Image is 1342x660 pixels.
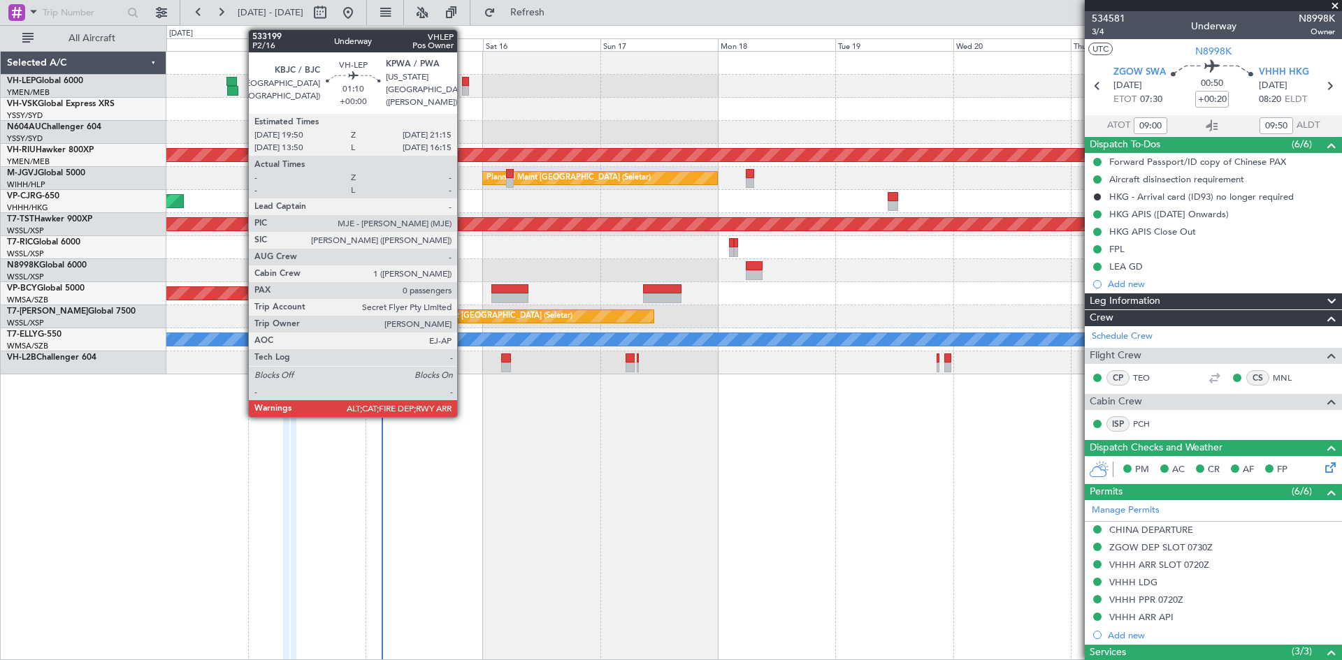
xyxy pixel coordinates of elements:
[1134,117,1167,134] input: --:--
[7,215,92,223] a: T7-TSTHawker 900XP
[1191,19,1236,34] div: Underway
[248,38,366,51] div: Thu 14
[7,284,85,293] a: VP-BCYGlobal 5000
[1246,370,1269,386] div: CS
[1090,310,1113,326] span: Crew
[43,2,123,23] input: Trip Number
[7,169,85,177] a: M-JGVJGlobal 5000
[7,295,48,305] a: WMSA/SZB
[7,215,34,223] span: T7-TST
[477,1,561,24] button: Refresh
[1299,11,1335,26] span: N8998K
[1090,293,1160,309] span: Leg Information
[1135,463,1149,477] span: PM
[1092,11,1125,26] span: 534581
[7,77,36,85] span: VH-LEP
[7,307,136,316] a: T7-[PERSON_NAME]Global 7500
[7,353,96,362] a: VH-L2BChallenger 604
[1292,644,1312,659] span: (3/3)
[7,226,44,236] a: WSSL/XSP
[1109,243,1125,255] div: FPL
[7,77,83,85] a: VH-LEPGlobal 6000
[1090,137,1160,153] span: Dispatch To-Dos
[1109,524,1193,536] div: CHINA DEPARTURE
[7,341,48,351] a: WMSA/SZB
[1285,93,1307,107] span: ELDT
[130,38,247,51] div: Wed 13
[7,307,88,316] span: T7-[PERSON_NAME]
[1109,594,1183,606] div: VHHH PPR 0720Z
[7,272,44,282] a: WSSL/XSP
[1259,93,1281,107] span: 08:20
[7,123,41,131] span: N604AU
[1297,119,1320,133] span: ALDT
[1133,418,1164,430] a: PCH
[7,133,43,144] a: YSSY/SYD
[1208,463,1220,477] span: CR
[1088,43,1113,55] button: UTC
[1113,66,1166,80] span: ZGOW SWA
[1090,440,1222,456] span: Dispatch Checks and Weather
[1133,372,1164,384] a: TEO
[36,34,147,43] span: All Aircraft
[238,6,303,19] span: [DATE] - [DATE]
[1292,484,1312,499] span: (6/6)
[1201,77,1223,91] span: 00:50
[7,146,36,154] span: VH-RIU
[7,284,37,293] span: VP-BCY
[1172,463,1185,477] span: AC
[718,38,835,51] div: Mon 18
[486,168,651,189] div: Planned Maint [GEOGRAPHIC_DATA] (Seletar)
[7,330,38,339] span: T7-ELLY
[1273,372,1304,384] a: MNL
[1243,463,1254,477] span: AF
[7,146,94,154] a: VH-RIUHawker 800XP
[835,38,953,51] div: Tue 19
[1109,226,1196,237] div: HKG APIS Close Out
[7,156,50,167] a: YMEN/MEB
[7,261,39,270] span: N8998K
[7,87,50,98] a: YMEN/MEB
[1108,629,1335,641] div: Add new
[15,27,152,50] button: All Aircraft
[1090,394,1142,410] span: Cabin Crew
[1106,416,1130,432] div: ISP
[7,261,87,270] a: N8998KGlobal 6000
[1092,330,1153,344] a: Schedule Crew
[7,169,38,177] span: M-JGVJ
[7,318,44,328] a: WSSL/XSP
[7,123,101,131] a: N604AUChallenger 604
[1109,208,1229,220] div: HKG APIS ([DATE] Onwards)
[7,353,36,362] span: VH-L2B
[953,38,1071,51] div: Wed 20
[1109,156,1286,168] div: Forward Passport/ID copy of Chinese PAX
[1090,348,1141,364] span: Flight Crew
[7,110,43,121] a: YSSY/SYD
[1108,278,1335,290] div: Add new
[1140,93,1162,107] span: 07:30
[7,238,80,247] a: T7-RICGlobal 6000
[1259,66,1309,80] span: VHHH HKG
[1109,541,1213,553] div: ZGOW DEP SLOT 0730Z
[1292,137,1312,152] span: (6/6)
[1299,26,1335,38] span: Owner
[1195,44,1232,59] span: N8998K
[1109,611,1174,623] div: VHHH ARR API
[7,192,36,200] span: VP-CJR
[7,249,44,259] a: WSSL/XSP
[1109,261,1143,272] div: LEA GD
[1113,79,1142,93] span: [DATE]
[1092,504,1160,518] a: Manage Permits
[1090,484,1123,500] span: Permits
[7,330,62,339] a: T7-ELLYG-550
[1260,117,1293,134] input: --:--
[7,203,48,213] a: VHHH/HKG
[1109,191,1294,203] div: HKG - Arrival card (ID93) no longer required
[1092,26,1125,38] span: 3/4
[498,8,557,17] span: Refresh
[1109,173,1244,185] div: Aircraft disinsection requirement
[7,238,33,247] span: T7-RIC
[7,100,115,108] a: VH-VSKGlobal Express XRS
[366,38,483,51] div: Fri 15
[408,306,572,327] div: Planned Maint [GEOGRAPHIC_DATA] (Seletar)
